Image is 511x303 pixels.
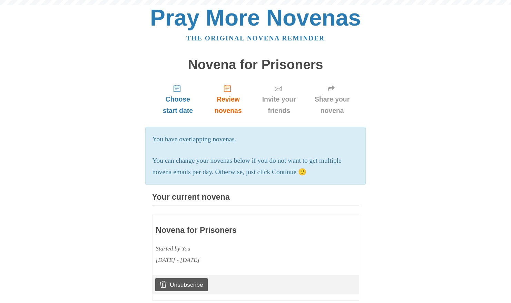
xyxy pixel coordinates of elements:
[153,134,359,145] p: You have overlapping novenas.
[186,35,325,42] a: The original novena reminder
[253,79,305,120] a: Invite your friends
[156,243,315,254] div: Started by You
[210,94,246,116] span: Review novenas
[152,57,359,72] h1: Novena for Prisoners
[152,79,204,120] a: Choose start date
[152,193,359,206] h3: Your current novena
[159,94,197,116] span: Choose start date
[312,94,352,116] span: Share your novena
[260,94,298,116] span: Invite your friends
[156,226,315,235] h3: Novena for Prisoners
[305,79,359,120] a: Share your novena
[155,278,207,291] a: Unsubscribe
[204,79,253,120] a: Review novenas
[156,254,315,266] div: [DATE] - [DATE]
[150,5,361,30] a: Pray More Novenas
[153,155,359,178] p: You can change your novenas below if you do not want to get multiple novena emails per day. Other...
